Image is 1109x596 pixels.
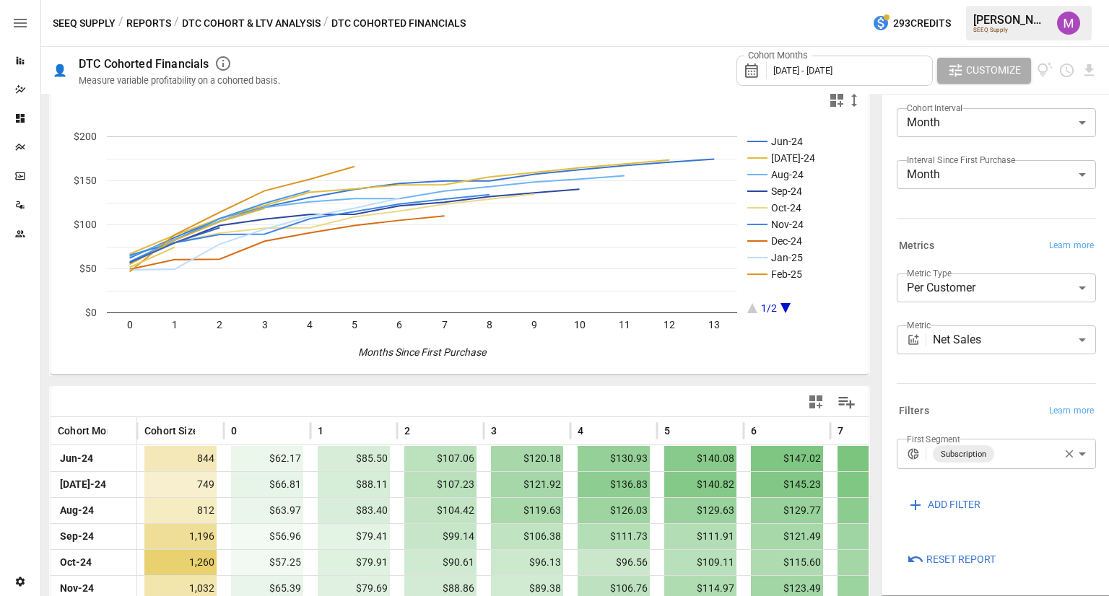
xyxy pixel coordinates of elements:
span: $90.61 [404,550,477,575]
h6: Metrics [899,238,934,254]
span: $147.02 [751,446,823,471]
span: 1,260 [144,550,217,575]
div: Month [897,160,1096,189]
span: $126.03 [578,498,650,523]
span: 749 [144,472,217,497]
button: Manage Columns [830,386,863,418]
button: Customize [937,58,1031,84]
span: $129.63 [664,498,736,523]
span: $111.91 [664,524,736,549]
span: Customize [966,61,1021,79]
button: Sort [758,421,778,441]
text: 1/2 [761,302,777,314]
text: Nov-24 [771,219,804,230]
text: $50 [79,263,97,274]
label: Metric [907,319,931,331]
span: $83.40 [318,498,390,523]
span: $109.11 [664,550,736,575]
span: 812 [144,498,217,523]
button: ADD FILTER [897,492,991,518]
div: / [323,14,329,32]
span: [DATE]-24 [58,472,108,497]
button: 293Credits [866,10,957,37]
div: SEEQ Supply [973,27,1048,33]
label: Cohort Interval [907,102,962,114]
span: $107.06 [404,446,477,471]
span: $138.39 [838,498,910,523]
div: [PERSON_NAME] [973,13,1048,27]
span: 6 [751,424,757,438]
text: 10 [574,319,586,330]
span: $145.23 [751,472,823,497]
span: Jun-24 [58,446,95,471]
text: [DATE]-24 [771,152,815,164]
div: / [118,14,123,32]
span: $125.54 [838,524,910,549]
span: Aug-24 [58,498,96,523]
span: $66.81 [231,472,303,497]
button: Sort [845,421,865,441]
span: $57.25 [231,550,303,575]
div: Measure variable profitability on a cohorted basis. [79,75,280,86]
text: 0 [127,319,133,330]
img: Umer Muhammed [1057,12,1080,35]
span: $107.23 [404,472,477,497]
button: Sort [109,421,129,441]
label: Cohort Months [744,49,812,62]
span: $56.96 [231,524,303,549]
button: Sort [196,421,217,441]
text: 8 [487,319,492,330]
button: Sort [238,421,258,441]
div: / [174,14,179,32]
text: $0 [85,307,97,318]
div: Per Customer [897,273,1096,302]
button: Sort [498,421,518,441]
span: 3 [491,424,497,438]
button: SEEQ Supply [53,14,116,32]
text: Dec-24 [771,235,802,247]
h6: Filters [899,403,929,419]
div: 👤 [53,63,67,77]
text: 4 [307,319,313,330]
span: ADD FILTER [928,496,980,514]
div: Net Sales [933,325,1096,354]
button: Sort [325,421,345,441]
text: 11 [619,319,630,330]
span: Learn more [1049,239,1094,253]
span: $115.60 [751,550,823,575]
button: Reset Report [897,546,1006,572]
label: First Segment [907,433,960,445]
text: 12 [664,319,675,330]
span: $140.08 [664,446,736,471]
span: $106.38 [491,524,563,549]
text: $150 [74,175,97,186]
span: Cohort Month [58,424,122,438]
span: Sep-24 [58,524,96,549]
svg: A chart. [51,115,858,374]
span: 1 [318,424,323,438]
button: DTC Cohort & LTV Analysis [182,14,321,32]
button: View documentation [1037,58,1053,84]
span: $129.77 [751,498,823,523]
text: Feb-25 [771,268,802,280]
text: Aug-24 [771,169,804,180]
button: Download report [1081,62,1097,79]
span: $88.11 [318,472,390,497]
span: 844 [144,446,217,471]
span: Learn more [1049,404,1094,418]
text: $100 [74,219,97,230]
span: $79.41 [318,524,390,549]
span: $120.18 [491,446,563,471]
text: Oct-24 [771,202,801,214]
text: 1 [172,319,178,330]
span: 293 Credits [893,14,951,32]
span: $62.17 [231,446,303,471]
span: $104.42 [404,498,477,523]
span: 1,196 [144,524,217,549]
span: $130.93 [578,446,650,471]
text: 7 [442,319,448,330]
span: $111.73 [578,524,650,549]
text: 2 [217,319,222,330]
